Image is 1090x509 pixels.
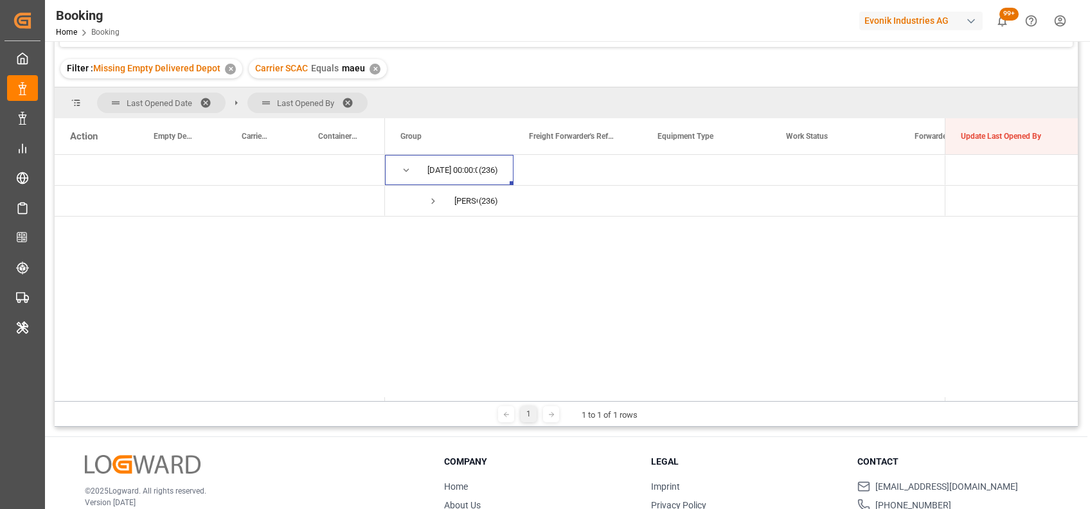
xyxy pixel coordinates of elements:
[93,63,220,73] span: Missing Empty Delivered Depot
[999,8,1019,21] span: 99+
[70,130,98,142] div: Action
[875,480,1018,494] span: [EMAIL_ADDRESS][DOMAIN_NAME]
[915,132,970,141] span: Forwarder Name
[454,186,478,216] div: [PERSON_NAME]
[55,186,385,217] div: Press SPACE to select this row.
[786,132,828,141] span: Work Status
[859,8,988,33] button: Evonik Industries AG
[85,497,412,508] p: Version [DATE]
[444,481,468,492] a: Home
[945,155,1078,186] div: Press SPACE to select this row.
[651,481,680,492] a: Imprint
[56,6,120,25] div: Booking
[479,156,498,185] span: (236)
[657,132,713,141] span: Equipment Type
[67,63,93,73] span: Filter :
[582,409,638,422] div: 1 to 1 of 1 rows
[444,455,634,469] h3: Company
[318,132,358,141] span: Container No.
[311,63,339,73] span: Equals
[857,455,1048,469] h3: Contact
[277,98,334,108] span: Last Opened By
[154,132,193,141] span: Empty Delivered Depot
[427,156,478,185] div: [DATE] 00:00:00
[1017,6,1046,35] button: Help Center
[242,132,269,141] span: Carrier Booking No.
[85,485,412,497] p: © 2025 Logward. All rights reserved.
[127,98,192,108] span: Last Opened Date
[479,186,498,216] span: (236)
[255,63,308,73] span: Carrier SCAC
[521,406,537,422] div: 1
[342,63,365,73] span: maeu
[85,455,201,474] img: Logward Logo
[859,12,983,30] div: Evonik Industries AG
[988,6,1017,35] button: show 356 new notifications
[56,28,77,37] a: Home
[961,132,1041,141] span: Update Last Opened By
[529,132,615,141] span: Freight Forwarder's Reference No.
[400,132,422,141] span: Group
[55,155,385,186] div: Press SPACE to select this row.
[225,64,236,75] div: ✕
[370,64,380,75] div: ✕
[945,186,1078,217] div: Press SPACE to select this row.
[651,455,841,469] h3: Legal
